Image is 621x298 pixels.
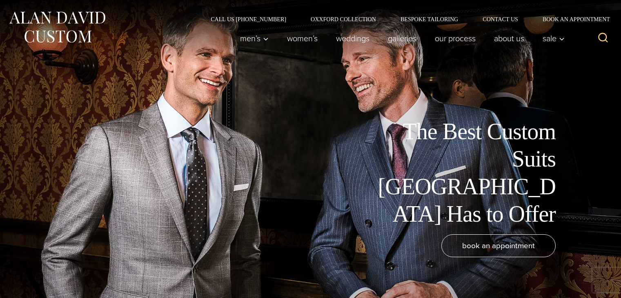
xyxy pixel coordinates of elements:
[327,30,379,47] a: weddings
[8,9,106,45] img: Alan David Custom
[379,30,426,47] a: Galleries
[298,16,388,22] a: Oxxford Collection
[372,118,556,228] h1: The Best Custom Suits [GEOGRAPHIC_DATA] Has to Offer
[231,30,569,47] nav: Primary Navigation
[543,34,565,42] span: Sale
[462,240,535,251] span: book an appointment
[530,16,613,22] a: Book an Appointment
[198,16,298,22] a: Call Us [PHONE_NUMBER]
[240,34,269,42] span: Men’s
[441,234,556,257] a: book an appointment
[485,30,534,47] a: About Us
[593,29,613,48] button: View Search Form
[388,16,470,22] a: Bespoke Tailoring
[470,16,530,22] a: Contact Us
[278,30,327,47] a: Women’s
[426,30,485,47] a: Our Process
[198,16,613,22] nav: Secondary Navigation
